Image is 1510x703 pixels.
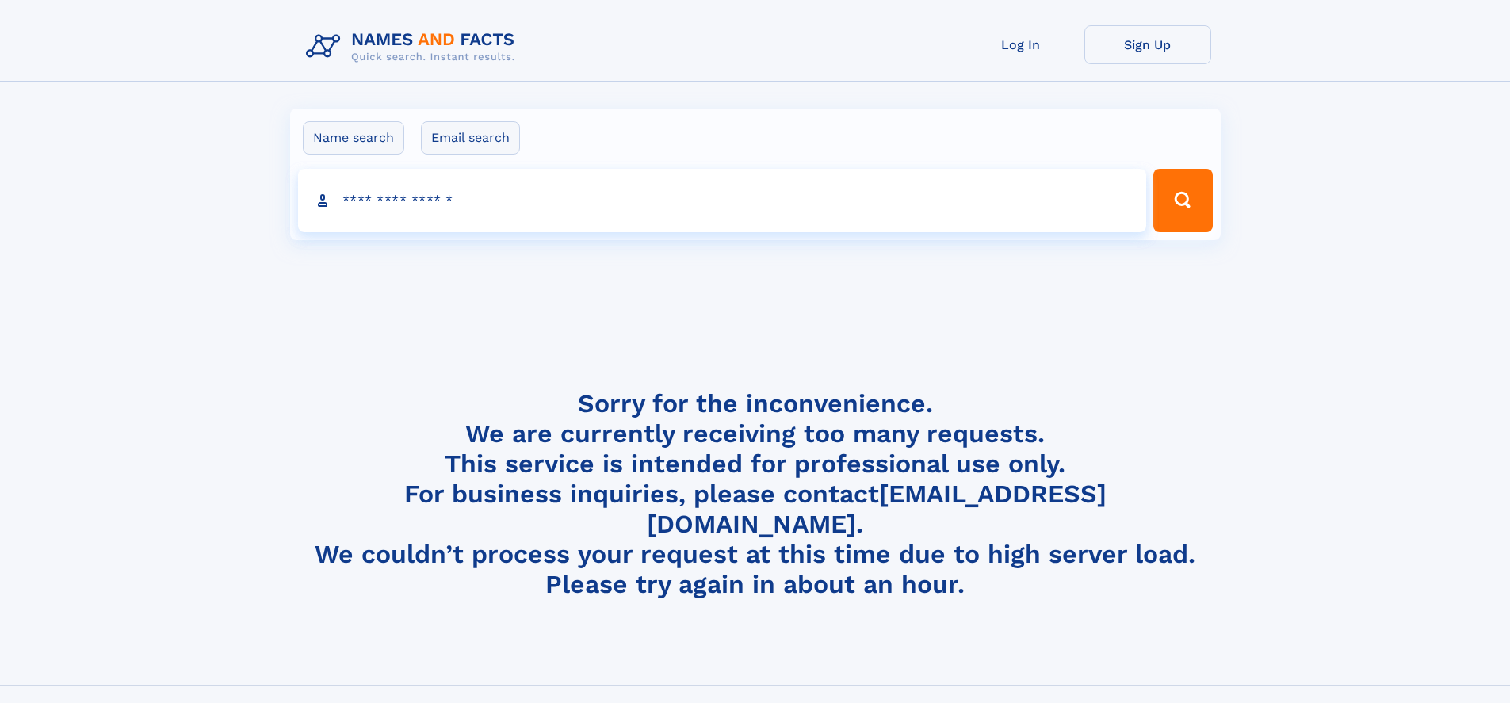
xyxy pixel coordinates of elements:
[647,479,1107,539] a: [EMAIL_ADDRESS][DOMAIN_NAME]
[421,121,520,155] label: Email search
[298,169,1147,232] input: search input
[1153,169,1212,232] button: Search Button
[300,388,1211,600] h4: Sorry for the inconvenience. We are currently receiving too many requests. This service is intend...
[1084,25,1211,64] a: Sign Up
[958,25,1084,64] a: Log In
[300,25,528,68] img: Logo Names and Facts
[303,121,404,155] label: Name search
